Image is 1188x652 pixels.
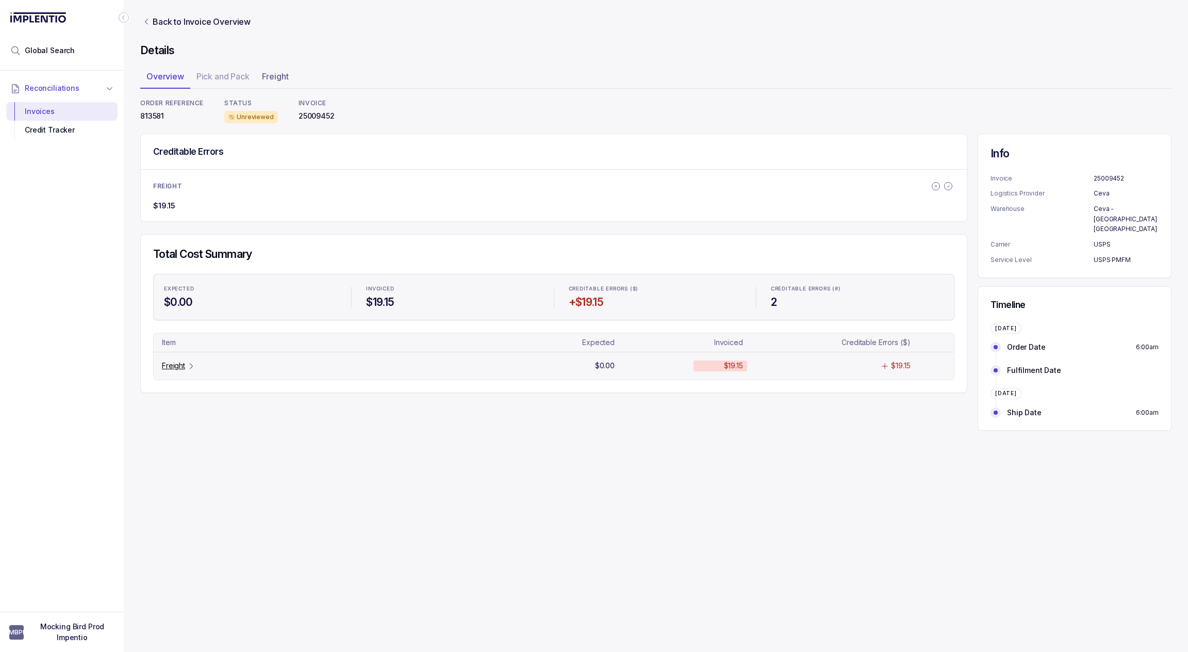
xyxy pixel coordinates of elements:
p: Creditable Errors ($) [841,337,910,348]
h4: $19.15 [366,295,539,309]
h4: Total Cost Summary [153,247,954,262]
p: $0.00 [595,361,615,371]
p: USPS PMFM [1094,255,1159,265]
div: Credit Tracker [14,121,109,139]
li: Statistic CREDITABLE ERRORS ($) [563,279,748,316]
p: Back to Invoice Overview [153,15,251,28]
p: Freight [262,70,289,83]
li: Tab Overview [140,68,190,89]
p: Mocking Bird Prod Impentio [30,622,114,643]
p: Expected [582,337,615,348]
ul: Statistic Highlights [153,274,954,320]
p: EXPECTED [164,286,194,292]
h4: $0.00 [164,295,337,309]
ul: Information Summary [991,173,1159,265]
p: CREDITABLE ERRORS (#) [771,286,841,292]
li: Tab Freight [256,68,295,89]
p: Invoice [991,173,1094,184]
td: Table Cell-text 1 [557,337,689,348]
td: Table Cell-link 0 [158,361,551,371]
div: Collapse Icon [118,11,130,24]
p: Invoiced [714,337,743,348]
p: INVOICE [299,99,335,107]
p: Overview [146,70,184,83]
a: Link Back to Invoice Overview [140,15,253,28]
span: Reconciliations [25,83,79,93]
p: 6:00am [1136,342,1159,352]
p: FREIGHT [153,182,182,190]
p: Service Level [991,255,1094,265]
td: Table Cell-text 2 [689,337,822,348]
p: 813581 [140,111,204,121]
h4: 2 [771,295,944,309]
td: Table Cell-text 0 [158,337,551,348]
p: 6:00am [1136,407,1159,418]
p: Order Date [1007,342,1046,352]
div: Reconciliations [6,100,118,142]
h5: Timeline [991,299,1159,311]
p: $19.15 [891,361,910,371]
p: Ship Date [1007,407,1042,418]
div: Invoices [14,102,109,121]
span: Global Search [25,45,75,56]
p: Logistics Provider [991,188,1094,199]
p: [DATE] [995,325,1017,332]
p: Warehouse [991,204,1094,234]
p: 25009452 [1094,173,1159,184]
li: Statistic EXPECTED [158,279,343,316]
td: Table Cell-text 2 [689,361,822,371]
h4: Info [991,146,1159,161]
p: Carrier [991,239,1094,250]
p: USPS [1094,239,1159,250]
td: Table Cell-text 3 [821,337,950,348]
td: Table Cell-text 3 [821,361,950,371]
li: Statistic INVOICED [360,279,545,316]
p: $19.15 [724,361,743,371]
h5: Creditable Errors [153,146,223,157]
button: Reconciliations [6,77,118,100]
h4: Details [140,43,1171,58]
h4: +$19.15 [569,295,741,309]
div: Unreviewed [224,111,278,123]
p: Item [162,337,175,348]
span: User initials [9,625,24,640]
p: $19.15 [153,201,175,211]
p: CREDITABLE ERRORS ($) [569,286,639,292]
p: INVOICED [366,286,394,292]
button: User initialsMocking Bird Prod Impentio [9,622,114,643]
p: 25009452 [299,111,335,121]
ul: Tab Group [140,68,1171,89]
p: Ceva - [GEOGRAPHIC_DATA] [GEOGRAPHIC_DATA] [1094,204,1159,234]
td: Table Cell-text 1 [557,361,689,371]
p: STATUS [224,99,278,107]
p: [DATE] [995,390,1017,397]
p: ORDER REFERENCE [140,99,204,107]
p: Ceva [1094,188,1159,199]
li: Statistic CREDITABLE ERRORS (#) [765,279,950,316]
p: Fulfilment Date [1007,365,1061,376]
p: Freight [162,361,185,371]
